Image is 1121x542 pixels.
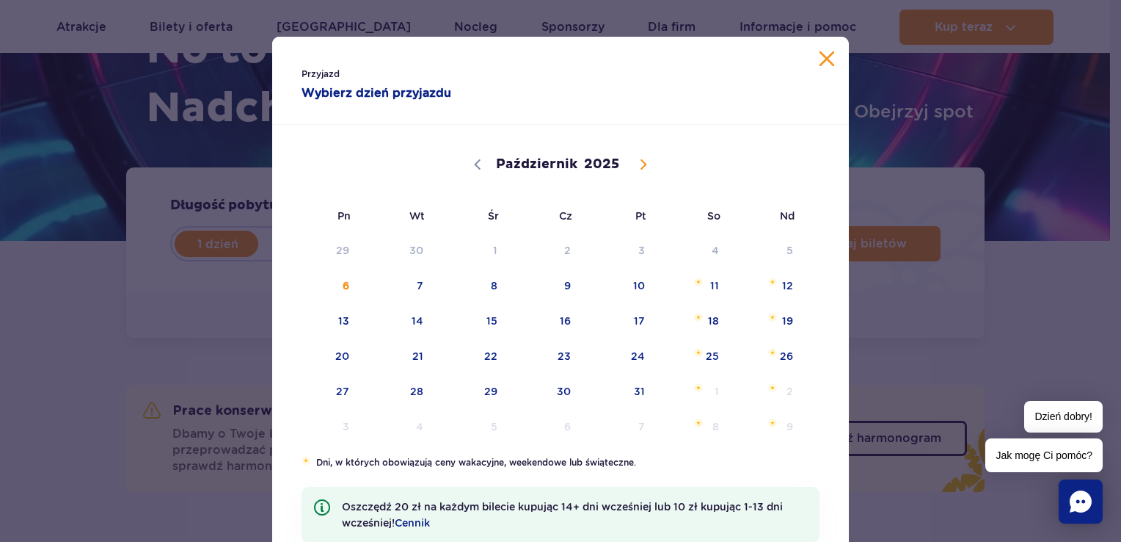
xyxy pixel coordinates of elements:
span: Pt [583,199,657,233]
span: Październik 28, 2025 [361,375,435,408]
span: Październik 2, 2025 [509,234,583,267]
span: Październik 12, 2025 [731,269,805,303]
span: Październik 31, 2025 [583,375,657,408]
span: Październik 17, 2025 [583,304,657,338]
span: Październik 18, 2025 [657,304,731,338]
span: Dzień dobry! [1024,401,1103,433]
span: Październik 20, 2025 [287,339,361,373]
span: Październik 14, 2025 [361,304,435,338]
span: Październik 30, 2025 [509,375,583,408]
span: Listopad 5, 2025 [435,410,509,444]
span: Październik 15, 2025 [435,304,509,338]
span: Październik 8, 2025 [435,269,509,303]
span: Październik 26, 2025 [731,339,805,373]
span: Październik 11, 2025 [657,269,731,303]
span: Październik 22, 2025 [435,339,509,373]
span: Listopad 8, 2025 [657,410,731,444]
span: Jak mogę Ci pomóc? [985,438,1103,472]
strong: Wybierz dzień przyjazdu [302,84,531,102]
span: Październik 21, 2025 [361,339,435,373]
span: Listopad 6, 2025 [509,410,583,444]
span: Październik 9, 2025 [509,269,583,303]
span: Listopad 3, 2025 [287,410,361,444]
span: Listopad 4, 2025 [361,410,435,444]
span: Przyjazd [302,67,531,82]
span: Śr [435,199,509,233]
span: Październik 16, 2025 [509,304,583,338]
span: Wt [361,199,435,233]
span: Październik 7, 2025 [361,269,435,303]
span: Cz [509,199,583,233]
span: Październik 3, 2025 [583,234,657,267]
span: Październik 25, 2025 [657,339,731,373]
span: Październik 27, 2025 [287,375,361,408]
span: Pn [287,199,361,233]
span: Październik 19, 2025 [731,304,805,338]
span: Październik 24, 2025 [583,339,657,373]
div: Chat [1059,480,1103,524]
span: Październik 10, 2025 [583,269,657,303]
span: Październik 13, 2025 [287,304,361,338]
button: Zamknij kalendarz [819,51,834,66]
span: Wrzesień 30, 2025 [361,234,435,267]
li: Dni, w których obowiązują ceny wakacyjne, weekendowe lub świąteczne. [302,456,819,469]
a: Cennik [395,517,430,529]
span: Nd [731,199,805,233]
span: So [657,199,731,233]
span: Październik 4, 2025 [657,234,731,267]
span: Listopad 7, 2025 [583,410,657,444]
span: Listopad 9, 2025 [731,410,805,444]
span: Październik 1, 2025 [435,234,509,267]
span: Październik 5, 2025 [731,234,805,267]
span: Listopad 2, 2025 [731,375,805,408]
span: Listopad 1, 2025 [657,375,731,408]
span: Październik 6, 2025 [287,269,361,303]
span: Październik 29, 2025 [435,375,509,408]
span: Październik 23, 2025 [509,339,583,373]
span: Wrzesień 29, 2025 [287,234,361,267]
